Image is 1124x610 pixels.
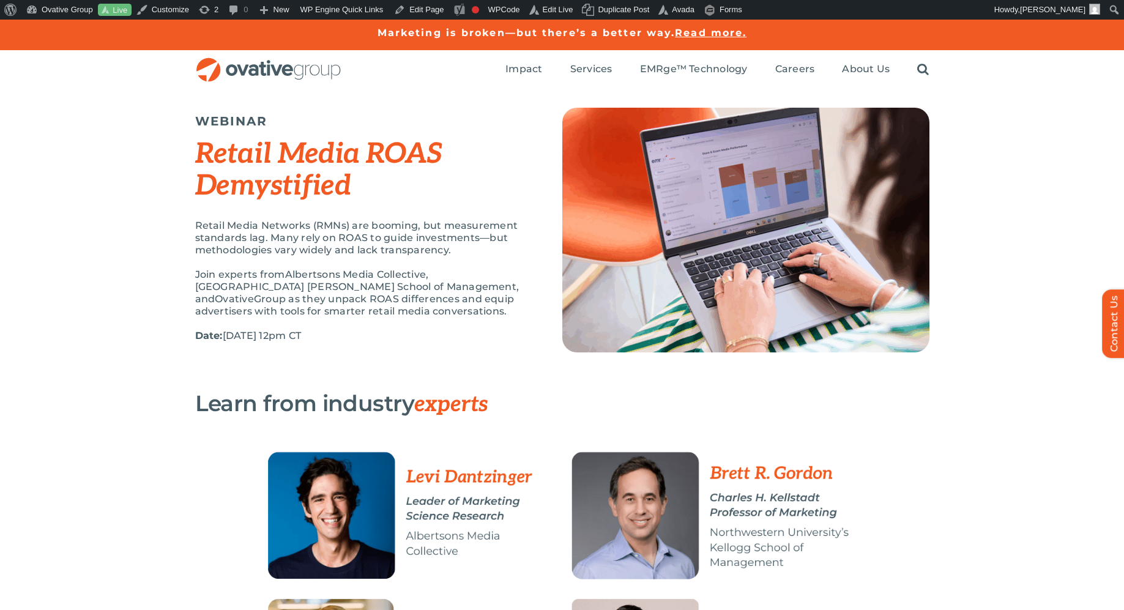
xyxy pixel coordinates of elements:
div: Focus keyphrase not set [472,6,479,13]
p: Retail Media Networks (RMNs) are booming, but measurement standards lag. Many rely on ROAS to gui... [195,220,532,256]
a: EMRge™ Technology [640,63,748,76]
a: Impact [505,63,542,76]
span: Group as they unpack ROAS differences and equip advertisers with tools for smarter retail media c... [195,293,515,317]
a: Careers [775,63,815,76]
a: Search [917,63,929,76]
p: Join experts from [195,269,532,318]
span: Albertsons Media Collective, [GEOGRAPHIC_DATA] [PERSON_NAME] School of Management, and [195,269,519,305]
span: Impact [505,63,542,75]
a: About Us [842,63,890,76]
a: Read more. [675,27,746,39]
h3: Learn from industry [195,391,868,417]
em: Retail Media ROAS Demystified [195,137,442,203]
nav: Menu [505,50,929,89]
a: Live [98,4,132,17]
img: Top Image (2) [562,108,929,352]
span: Careers [775,63,815,75]
span: Ovative [215,293,254,305]
h5: WEBINAR [195,114,532,128]
span: EMRge™ Technology [640,63,748,75]
a: Marketing is broken—but there’s a better way. [378,27,676,39]
a: OG_Full_horizontal_RGB [195,56,342,68]
span: Services [570,63,612,75]
span: About Us [842,63,890,75]
strong: Date: [195,330,223,341]
span: experts [414,391,488,418]
a: Services [570,63,612,76]
p: [DATE] 12pm CT [195,330,532,342]
span: [PERSON_NAME] [1020,5,1085,14]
